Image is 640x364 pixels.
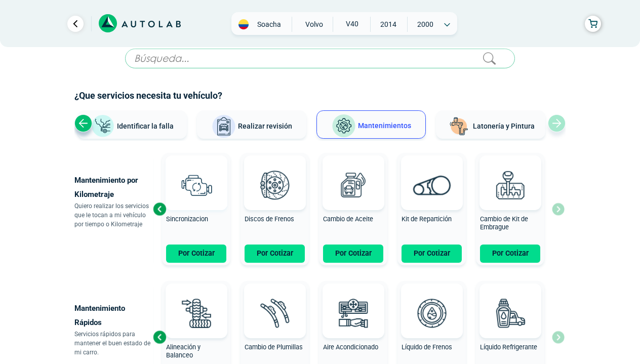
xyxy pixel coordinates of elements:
[251,19,287,29] span: Soacha
[245,245,305,263] button: Por Cotizar
[260,157,290,188] img: AD0BCuuxAAAAAElFTkSuQmCC
[74,301,153,330] p: Mantenimiento Rápidos
[480,245,540,263] button: Por Cotizar
[473,122,535,130] span: Latonería y Pintura
[117,122,174,130] span: Identificar la falla
[371,17,407,32] span: 2014
[238,122,292,130] span: Realizar revisión
[181,157,212,188] img: AD0BCuuxAAAAAElFTkSuQmCC
[245,343,303,351] span: Cambio de Plumillas
[252,163,297,207] img: frenos2-v3.svg
[74,89,566,102] h2: ¿Que servicios necesita tu vehículo?
[332,114,356,138] img: Mantenimientos
[74,201,153,229] p: Quiero realizar los servicios que le tocan a mi vehículo por tiempo o Kilometraje
[166,245,226,263] button: Por Cotizar
[338,286,369,316] img: AD0BCuuxAAAAAElFTkSuQmCC
[174,163,218,207] img: sincronizacion-v3.svg
[74,330,153,357] p: Servicios rápidos para mantener el buen estado de mi carro.
[495,286,526,316] img: AD0BCuuxAAAAAElFTkSuQmCC
[358,122,411,130] span: Mantenimientos
[162,153,230,265] button: Sincronizacion Por Cotizar
[74,173,153,201] p: Mantenimiento por Kilometraje
[152,201,167,217] div: Previous slide
[333,17,369,31] span: V40
[197,110,306,139] button: Realizar revisión
[417,157,447,188] img: AD0BCuuxAAAAAElFTkSuQmCC
[296,17,332,32] span: VOLVO
[125,49,515,68] input: Búsqueda...
[331,163,375,207] img: cambio_de_aceite-v3.svg
[338,157,369,188] img: AD0BCuuxAAAAAElFTkSuQmCC
[488,163,532,207] img: kit_de_embrague-v3.svg
[238,19,249,29] img: Flag of COLOMBIA
[77,110,187,139] button: Identificar la falla
[476,153,544,265] button: Cambio de Kit de Embrague Por Cotizar
[409,291,454,335] img: liquido_frenos-v3.svg
[241,153,309,265] button: Discos de Frenos Por Cotizar
[323,343,378,351] span: Aire Acondicionado
[495,157,526,188] img: AD0BCuuxAAAAAElFTkSuQmCC
[331,291,375,335] img: aire_acondicionado-v3.svg
[397,153,466,265] button: Kit de Repartición Por Cotizar
[166,343,201,359] span: Alineación y Balanceo
[174,291,218,335] img: alineacion_y_balanceo-v3.svg
[488,291,532,335] img: liquido_refrigerante-v3.svg
[480,215,528,231] span: Cambio de Kit de Embrague
[447,114,471,139] img: Latonería y Pintura
[402,215,452,223] span: Kit de Repartición
[436,110,545,139] button: Latonería y Pintura
[323,215,373,223] span: Cambio de Aceite
[408,17,444,32] span: 2000
[260,286,290,316] img: AD0BCuuxAAAAAElFTkSuQmCC
[402,343,452,351] span: Líquido de Frenos
[166,215,208,223] span: Sincronizacion
[152,330,167,345] div: Previous slide
[402,245,462,263] button: Por Cotizar
[316,110,426,139] button: Mantenimientos
[413,175,451,195] img: correa_de_reparticion-v3.svg
[319,153,387,265] button: Cambio de Aceite Por Cotizar
[252,291,297,335] img: plumillas-v3.svg
[67,16,84,32] a: Ir al paso anterior
[417,286,447,316] img: AD0BCuuxAAAAAElFTkSuQmCC
[181,286,212,316] img: AD0BCuuxAAAAAElFTkSuQmCC
[480,343,537,351] span: Líquido Refrigerante
[74,114,92,132] div: Previous slide
[245,215,294,223] span: Discos de Frenos
[212,114,236,139] img: Realizar revisión
[323,245,383,263] button: Por Cotizar
[91,114,115,138] img: Identificar la falla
